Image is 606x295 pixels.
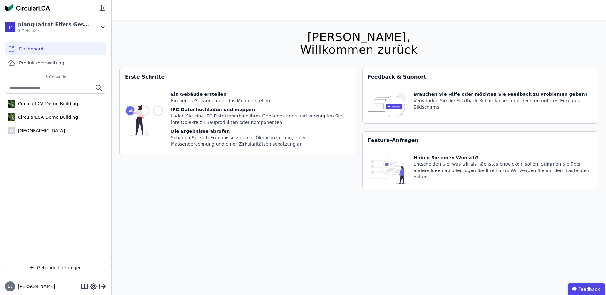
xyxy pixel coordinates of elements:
[171,128,350,134] div: Die Ergebnisse abrufen
[18,28,91,34] span: 3 Gebäude
[8,112,15,122] img: CircularLCA Demo Building
[5,4,50,11] img: Concular
[171,106,350,113] div: IFC-Datei hochladen und mappen
[414,91,593,97] div: Brauchen Sie Hilfe oder möchten Sie Feedback zu Problemen geben?
[368,155,406,184] img: feature_request_tile-UiXE1qGU.svg
[15,127,65,134] div: [GEOGRAPHIC_DATA]
[8,127,15,134] div: G
[5,22,15,32] div: P
[19,46,43,52] span: Dashboard
[171,134,350,147] div: Schauen Sie sich Ergebnisse zu einer Ökobilanzierung, einer Massenberechnung und einer Zirkularit...
[171,91,350,97] div: Ein Gebäude erstellen
[5,263,106,272] button: Gebäude hinzufügen
[18,21,91,28] div: planquadrat Elfers Geskes Krämer GmbH
[171,97,350,104] div: Ein neues Gebäude über das Menü erstellen
[8,284,13,288] span: EB
[15,101,78,107] div: CircularLCA Demo Building
[414,161,593,180] div: Entscheiden Sie, was wir als nächstes entwickeln sollen. Stimmen Sie über andere Ideen ab oder fü...
[15,114,78,120] div: CircularLCA Demo Building
[125,91,163,150] img: getting_started_tile-DrF_GRSv.svg
[171,113,350,125] div: Laden Sie eine IFC-Datei innerhalb Ihres Gebäudes hoch und verknüpfen Sie ihre Objekte zu Bauprod...
[120,68,356,86] div: Erste Schritte
[414,155,593,161] div: Haben Sie einen Wunsch?
[15,283,55,290] span: [PERSON_NAME]
[363,132,598,149] div: Feature-Anfragen
[368,91,406,118] img: feedback-icon-HCTs5lye.svg
[8,99,15,109] img: CircularLCA Demo Building
[363,68,598,86] div: Feedback & Support
[19,60,64,66] span: Produkteverwaltung
[300,43,418,56] div: Willkommen zurück
[414,97,593,110] div: Verwenden Sie die Feedback-Schaltfläche in der rechten unteren Ecke des Bildschirms.
[300,31,418,43] div: [PERSON_NAME],
[39,74,73,79] span: 3 Gebäude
